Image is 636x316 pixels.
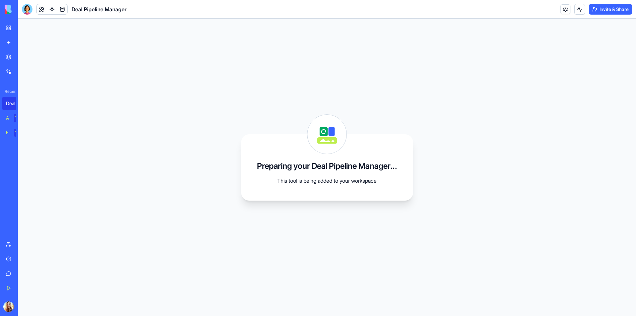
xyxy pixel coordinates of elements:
[257,161,397,171] h3: Preparing your Deal Pipeline Manager...
[14,114,25,122] div: TRY
[2,126,28,139] a: Feedback FormTRY
[72,5,127,13] span: Deal Pipeline Manager
[6,115,9,121] div: AI Logo Generator
[2,97,28,110] a: Deal Pipeline Manager
[3,301,14,312] img: ACg8ocIh2aO29RdpAnA5CEAr4yYoVC3W-dlDcBGtDwVb4rRwdP2kJH8=s96-c
[6,129,9,136] div: Feedback Form
[2,111,28,125] a: AI Logo GeneratorTRY
[6,100,25,107] div: Deal Pipeline Manager
[5,5,46,14] img: logo
[261,177,393,185] p: This tool is being added to your workspace
[14,129,25,137] div: TRY
[589,4,632,15] button: Invite & Share
[2,89,16,94] span: Recent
